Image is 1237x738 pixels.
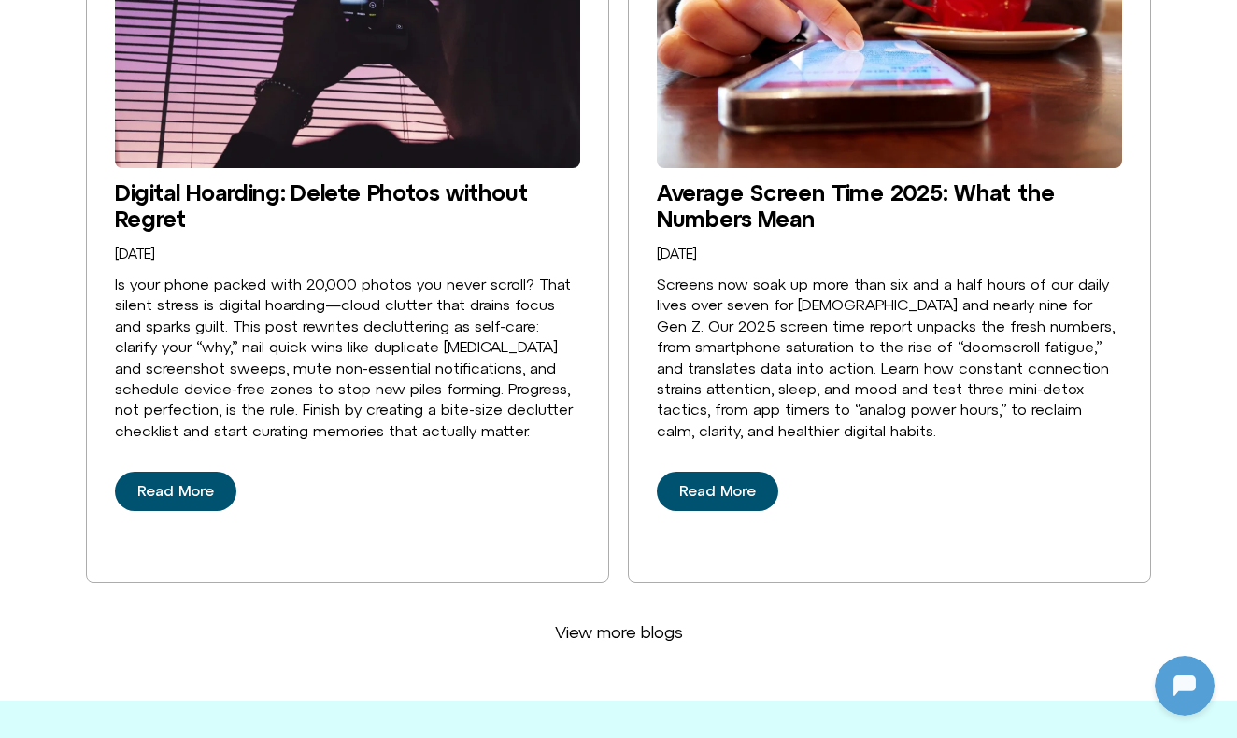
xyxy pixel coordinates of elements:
[115,274,580,441] div: Is your phone packed with 20,000 photos you never scroll? That silent stress is digital hoarding—...
[657,247,697,263] a: [DATE]
[115,246,155,262] time: [DATE]
[115,247,155,263] a: [DATE]
[555,622,683,643] span: View more blogs
[657,246,697,262] time: [DATE]
[115,179,528,232] a: Digital Hoarding: Delete Photos without Regret
[137,483,214,500] span: Read More
[1155,656,1215,716] iframe: Botpress
[657,274,1122,441] div: Screens now soak up more than six and a half hours of our daily lives over seven for [DEMOGRAPHIC...
[679,483,756,500] span: Read More
[657,472,778,511] a: Read More
[115,472,236,511] a: Read More
[657,179,1055,232] a: Average Screen Time 2025: What the Numbers Mean
[533,611,705,654] a: View more blogs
